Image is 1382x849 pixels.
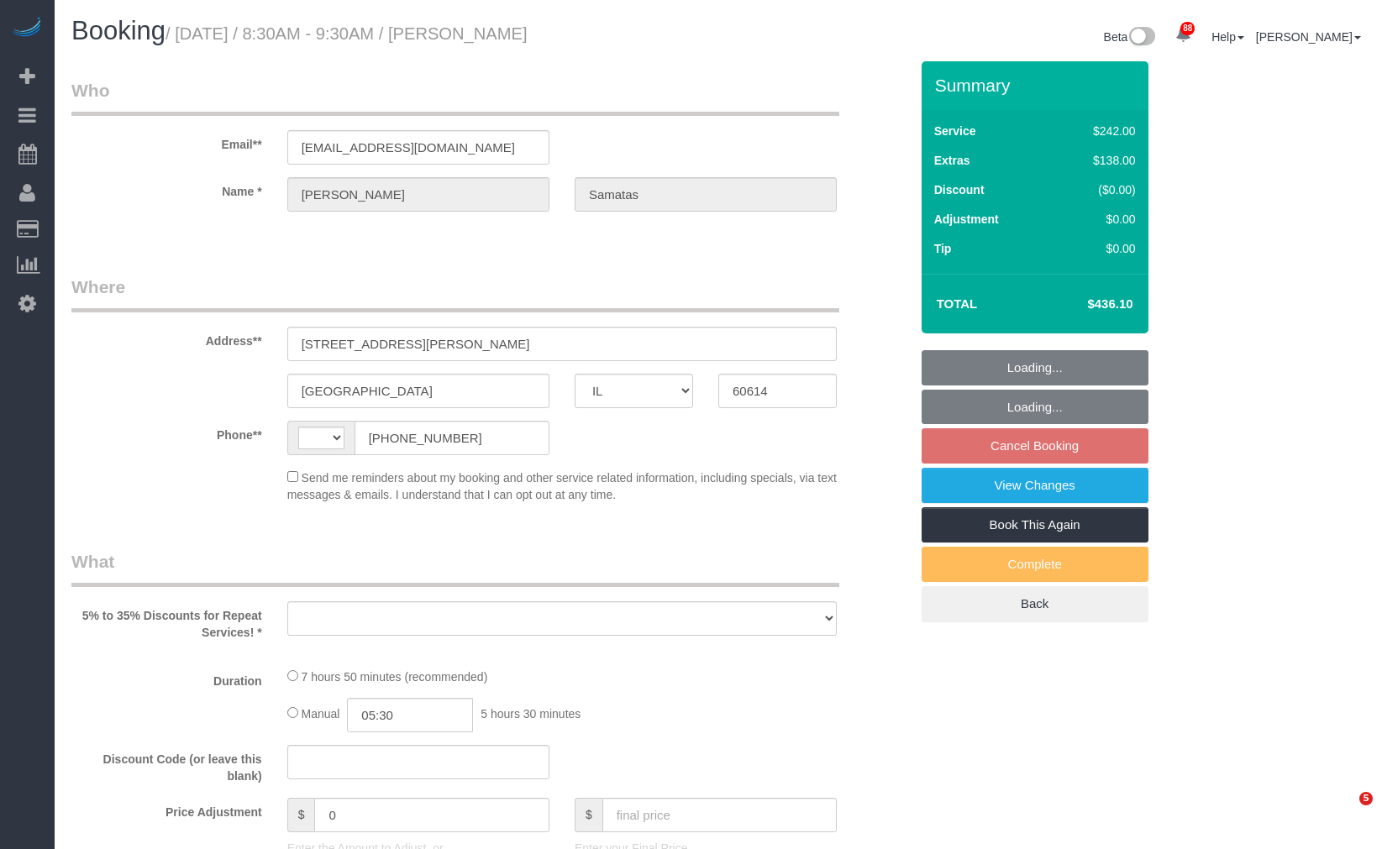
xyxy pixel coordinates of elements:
[922,586,1148,621] a: Back
[1058,152,1136,169] div: $138.00
[575,177,837,212] input: Last Name*
[602,798,837,832] input: final price
[166,24,528,43] small: / [DATE] / 8:30AM - 9:30AM / [PERSON_NAME]
[287,177,549,212] input: First Name**
[287,798,315,832] span: $
[59,601,275,641] label: 5% to 35% Discounts for Repeat Services! *
[287,471,837,501] span: Send me reminders about my booking and other service related information, including specials, via...
[1325,792,1365,832] iframe: Intercom live chat
[937,296,978,311] strong: Total
[59,667,275,689] label: Duration
[59,177,275,200] label: Name *
[934,152,970,169] label: Extras
[71,275,839,312] legend: Where
[1256,30,1361,44] a: [PERSON_NAME]
[1359,792,1373,805] span: 5
[922,468,1148,503] a: View Changes
[935,76,1140,95] h3: Summary
[934,211,999,228] label: Adjustment
[1127,27,1155,49] img: New interface
[922,507,1148,542] a: Book This Again
[1104,30,1156,44] a: Beta
[934,123,976,139] label: Service
[1058,123,1136,139] div: $242.00
[59,798,275,820] label: Price Adjustment
[934,181,985,198] label: Discount
[59,745,275,784] label: Discount Code (or leave this blank)
[10,17,44,40] img: Automaid Logo
[1058,240,1136,257] div: $0.00
[1211,30,1244,44] a: Help
[1058,211,1136,228] div: $0.00
[934,240,952,257] label: Tip
[302,707,340,721] span: Manual
[575,798,602,832] span: $
[718,374,837,408] input: Zip Code**
[1167,17,1200,54] a: 88
[71,78,839,116] legend: Who
[71,549,839,587] legend: What
[1058,181,1136,198] div: ($0.00)
[481,707,581,721] span: 5 hours 30 minutes
[71,16,166,45] span: Booking
[1037,297,1132,312] h4: $436.10
[302,670,488,684] span: 7 hours 50 minutes (recommended)
[1180,22,1195,35] span: 88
